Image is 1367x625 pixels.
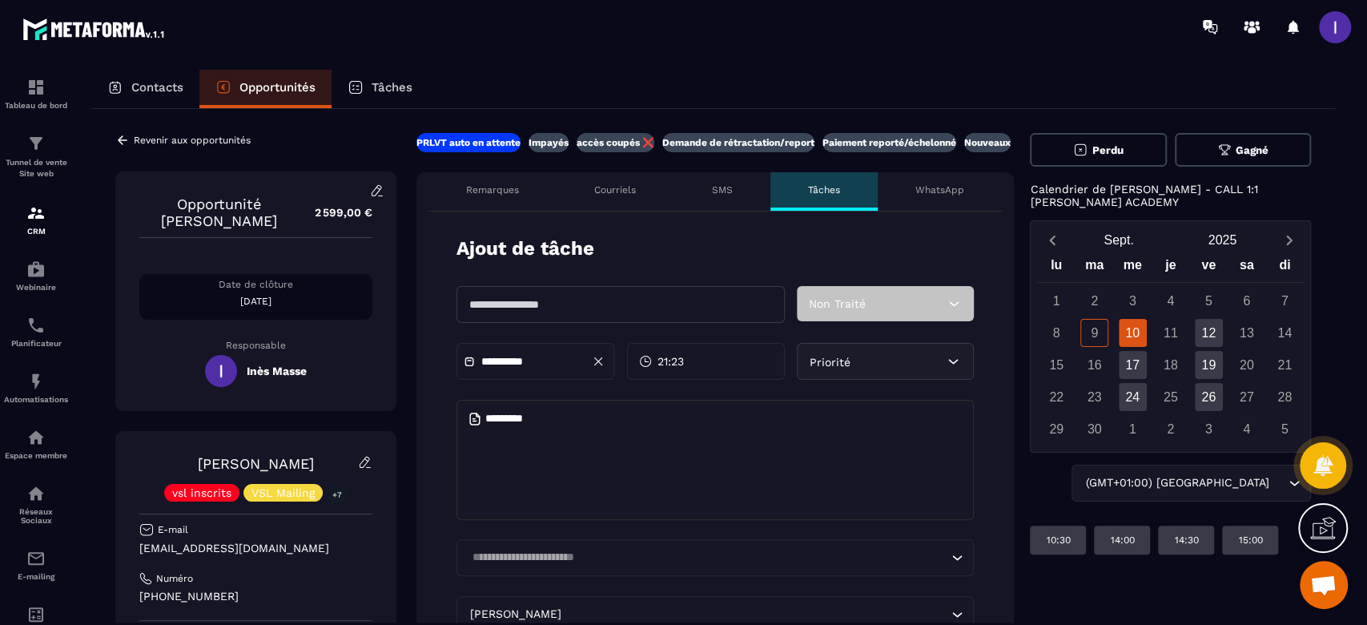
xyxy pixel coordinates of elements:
[1175,133,1311,167] button: Gagné
[26,484,46,503] img: social-network
[4,122,68,192] a: formationformationTunnel de vente Site web
[199,70,332,108] a: Opportunités
[416,136,521,149] p: PRLVT auto en attente
[1046,534,1070,546] p: 10:30
[1271,287,1299,315] div: 7
[22,14,167,43] img: logo
[372,80,412,95] p: Tâches
[1030,183,1311,208] p: Calendrier de [PERSON_NAME] - CALL 1:1 [PERSON_NAME] ACADEMY
[662,136,814,149] p: Demande de rétractation/report
[1071,465,1311,502] div: Search for option
[4,451,68,460] p: Espace membre
[466,183,519,196] p: Remarques
[1043,319,1071,347] div: 8
[139,340,372,351] p: Responsable
[4,507,68,525] p: Réseaux Sociaux
[1119,383,1147,411] div: 24
[1232,351,1260,379] div: 20
[4,472,68,537] a: social-networksocial-networkRéseaux Sociaux
[4,192,68,248] a: formationformationCRM
[1080,319,1108,347] div: 9
[1156,351,1184,379] div: 18
[808,183,840,196] p: Tâches
[577,136,654,149] p: accès coupés ❌
[810,356,850,369] span: Priorité
[1271,351,1299,379] div: 21
[1110,534,1134,546] p: 14:00
[1156,287,1184,315] div: 4
[4,101,68,110] p: Tableau de bord
[1082,474,1273,492] span: (GMT+01:00) [GEOGRAPHIC_DATA]
[131,80,183,95] p: Contacts
[4,416,68,472] a: automationsautomationsEspace membre
[1195,383,1223,411] div: 26
[711,183,732,196] p: SMS
[1274,229,1304,251] button: Next month
[1271,319,1299,347] div: 14
[1195,319,1223,347] div: 12
[332,70,428,108] a: Tâches
[1236,144,1268,156] span: Gagné
[1232,383,1260,411] div: 27
[1189,254,1228,282] div: ve
[1037,287,1304,443] div: Calendar days
[26,134,46,153] img: formation
[1152,254,1190,282] div: je
[1043,351,1071,379] div: 15
[139,589,372,604] p: [PHONE_NUMBER]
[172,487,231,498] p: vsl inscrits
[467,606,565,623] span: [PERSON_NAME]
[26,260,46,279] img: automations
[1043,415,1071,443] div: 29
[1092,144,1123,156] span: Perdu
[4,283,68,292] p: Webinaire
[456,539,975,576] div: Search for option
[26,372,46,391] img: automations
[134,135,251,146] p: Revenir aux opportunités
[1171,226,1274,254] button: Open years overlay
[1195,287,1223,315] div: 5
[139,196,299,229] p: Opportunité [PERSON_NAME]
[239,80,316,95] p: Opportunités
[299,197,372,228] p: 2 599,00 €
[1232,415,1260,443] div: 4
[456,236,594,262] p: Ajout de tâche
[4,360,68,416] a: automationsautomationsAutomatisations
[198,455,314,472] a: [PERSON_NAME]
[565,606,948,623] input: Search for option
[1113,254,1152,282] div: me
[1080,383,1108,411] div: 23
[1195,351,1223,379] div: 19
[529,136,569,149] p: Impayés
[247,365,307,377] h5: Inès Masse
[1067,226,1170,254] button: Open months overlay
[251,487,315,498] p: VSL Mailing
[327,486,348,503] p: +7
[1030,133,1166,167] button: Perdu
[594,183,636,196] p: Courriels
[26,78,46,97] img: formation
[4,227,68,236] p: CRM
[26,204,46,223] img: formation
[4,339,68,348] p: Planificateur
[1271,383,1299,411] div: 28
[1119,287,1147,315] div: 3
[139,295,372,308] p: [DATE]
[1195,415,1223,443] div: 3
[1119,319,1147,347] div: 10
[964,136,1011,149] p: Nouveaux
[158,523,188,536] p: E-mail
[1300,561,1348,609] div: Ouvrir le chat
[139,541,372,556] p: [EMAIL_ADDRESS][DOMAIN_NAME]
[822,136,956,149] p: Paiement reporté/échelonné
[1119,415,1147,443] div: 1
[26,316,46,335] img: scheduler
[467,549,948,567] input: Search for option
[4,157,68,179] p: Tunnel de vente Site web
[657,353,684,369] span: 21:23
[26,605,46,624] img: accountant
[156,572,193,585] p: Numéro
[4,537,68,593] a: emailemailE-mailing
[1271,415,1299,443] div: 5
[1043,383,1071,411] div: 22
